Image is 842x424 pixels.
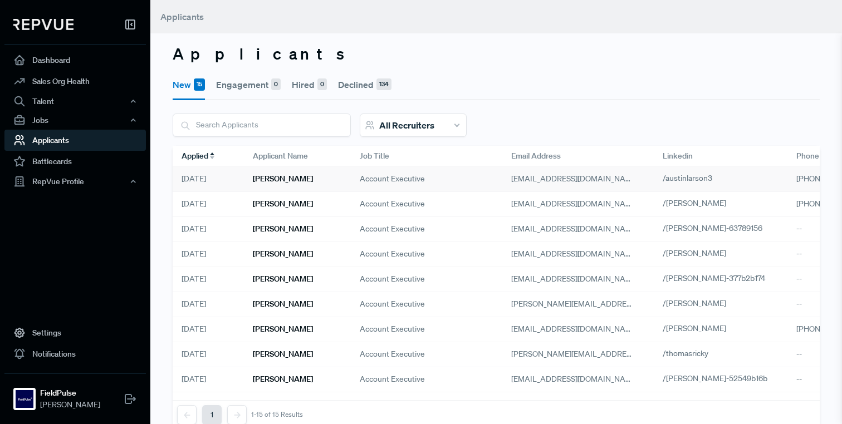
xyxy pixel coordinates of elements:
[511,299,759,309] span: [PERSON_NAME][EMAIL_ADDRESS][PERSON_NAME][DOMAIN_NAME]
[360,373,425,385] span: Account Executive
[663,198,726,208] span: /[PERSON_NAME]
[4,373,146,415] a: FieldPulseFieldPulse[PERSON_NAME]
[173,146,244,167] div: Toggle SortBy
[4,151,146,172] a: Battlecards
[4,130,146,151] a: Applicants
[360,298,425,310] span: Account Executive
[173,392,244,417] div: [DATE]
[511,349,759,359] span: [PERSON_NAME][EMAIL_ADDRESS][PERSON_NAME][DOMAIN_NAME]
[376,78,391,91] div: 134
[4,50,146,71] a: Dashboard
[173,167,244,192] div: [DATE]
[663,398,719,408] span: /abhishekbajpai1
[663,323,739,333] a: /[PERSON_NAME]
[253,299,313,309] h6: [PERSON_NAME]
[360,198,425,210] span: Account Executive
[253,249,313,259] h6: [PERSON_NAME]
[663,273,765,283] span: /[PERSON_NAME]-377b2b174
[173,317,244,342] div: [DATE]
[251,411,303,418] div: 1-15 of 15 Results
[511,150,561,162] span: Email Address
[663,323,726,333] span: /[PERSON_NAME]
[511,324,639,334] span: [EMAIL_ADDRESS][DOMAIN_NAME]
[511,249,639,259] span: [EMAIL_ADDRESS][DOMAIN_NAME]
[663,273,778,283] a: /[PERSON_NAME]-377b2b174
[173,45,820,63] h3: Applicants
[173,267,244,292] div: [DATE]
[663,348,721,358] a: /thomasricky
[40,387,100,399] strong: FieldPulse
[4,111,146,130] button: Jobs
[253,374,313,384] h6: [PERSON_NAME]
[182,150,208,162] span: Applied
[663,298,726,308] span: /[PERSON_NAME]
[663,198,739,208] a: /[PERSON_NAME]
[194,78,205,91] div: 15
[253,199,313,209] h6: [PERSON_NAME]
[4,322,146,343] a: Settings
[173,292,244,317] div: [DATE]
[4,172,146,191] button: RepVue Profile
[253,150,308,162] span: Applicant Name
[511,374,639,384] span: [EMAIL_ADDRESS][DOMAIN_NAME]
[253,174,313,184] h6: [PERSON_NAME]
[663,248,739,258] a: /[PERSON_NAME]
[663,223,775,233] a: /[PERSON_NAME]-63789156
[663,298,739,308] a: /[PERSON_NAME]
[663,373,767,383] span: /[PERSON_NAME]-52549b16b
[511,199,639,209] span: [EMAIL_ADDRESS][DOMAIN_NAME]
[253,274,313,284] h6: [PERSON_NAME]
[271,78,281,91] div: 0
[511,224,639,234] span: [EMAIL_ADDRESS][DOMAIN_NAME]
[360,150,389,162] span: Job Title
[663,373,780,383] a: /[PERSON_NAME]-52549b16b
[663,150,693,162] span: Linkedin
[663,223,762,233] span: /[PERSON_NAME]-63789156
[173,192,244,217] div: [DATE]
[216,69,281,100] button: Engagement0
[360,173,425,185] span: Account Executive
[173,342,244,367] div: [DATE]
[292,69,327,100] button: Hired0
[173,114,350,136] input: Search Applicants
[511,274,639,284] span: [EMAIL_ADDRESS][DOMAIN_NAME]
[253,349,313,359] h6: [PERSON_NAME]
[360,223,425,235] span: Account Executive
[511,174,639,184] span: [EMAIL_ADDRESS][DOMAIN_NAME]
[360,248,425,260] span: Account Executive
[663,248,726,258] span: /[PERSON_NAME]
[663,173,712,183] span: /austinlarson3
[360,273,425,285] span: Account Executive
[253,324,313,334] h6: [PERSON_NAME]
[317,78,327,91] div: 0
[253,224,313,234] h6: [PERSON_NAME]
[511,399,639,409] span: [EMAIL_ADDRESS][DOMAIN_NAME]
[173,367,244,392] div: [DATE]
[253,400,313,409] h6: [PERSON_NAME]
[379,120,434,131] span: All Recruiters
[40,399,100,411] span: [PERSON_NAME]
[173,69,205,100] button: New15
[16,390,33,408] img: FieldPulse
[360,323,425,335] span: Account Executive
[4,92,146,111] button: Talent
[663,348,708,358] span: /thomasricky
[4,343,146,364] a: Notifications
[173,217,244,242] div: [DATE]
[360,348,425,360] span: Account Executive
[4,71,146,92] a: Sales Org Health
[173,242,244,267] div: [DATE]
[663,398,732,408] a: /abhishekbajpai1
[663,173,725,183] a: /austinlarson3
[160,11,204,22] span: Applicants
[13,19,74,30] img: RepVue
[338,69,391,100] button: Declined134
[360,398,425,410] span: Account Executive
